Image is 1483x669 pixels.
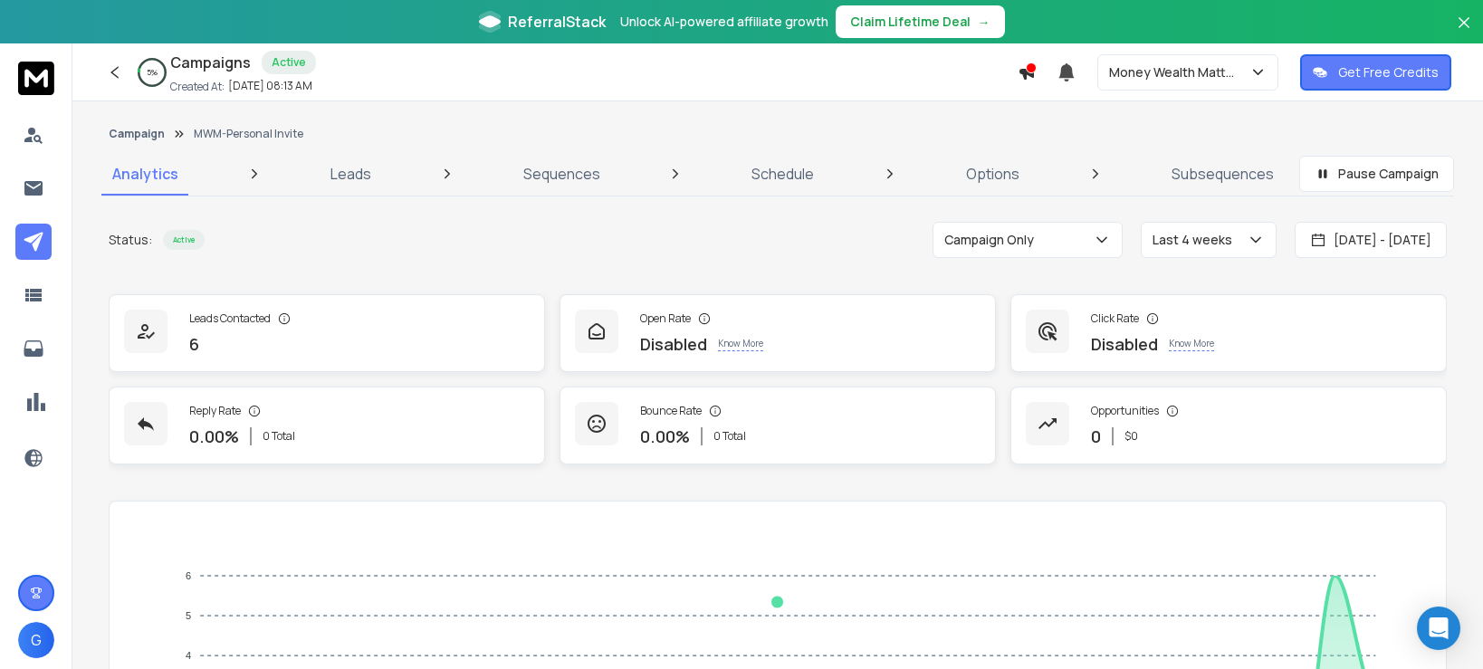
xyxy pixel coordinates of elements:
[955,152,1030,196] a: Options
[966,163,1019,185] p: Options
[109,231,152,249] p: Status:
[101,152,189,196] a: Analytics
[186,570,191,581] tspan: 6
[1338,63,1439,81] p: Get Free Credits
[1010,387,1447,464] a: Opportunities0$0
[189,331,199,357] p: 6
[1124,429,1138,444] p: $ 0
[170,80,225,94] p: Created At:
[189,311,271,326] p: Leads Contacted
[1091,311,1139,326] p: Click Rate
[186,610,191,621] tspan: 5
[186,650,191,661] tspan: 4
[1010,294,1447,372] a: Click RateDisabledKnow More
[18,622,54,658] button: G
[1295,222,1447,258] button: [DATE] - [DATE]
[163,230,205,250] div: Active
[263,429,295,444] p: 0 Total
[836,5,1005,38] button: Claim Lifetime Deal→
[741,152,825,196] a: Schedule
[109,294,545,372] a: Leads Contacted6
[1153,231,1239,249] p: Last 4 weeks
[640,404,702,418] p: Bounce Rate
[640,331,707,357] p: Disabled
[1169,337,1214,351] p: Know More
[523,163,600,185] p: Sequences
[1452,11,1476,54] button: Close banner
[189,424,239,449] p: 0.00 %
[1091,331,1158,357] p: Disabled
[620,13,828,31] p: Unlock AI-powered affiliate growth
[109,387,545,464] a: Reply Rate0.00%0 Total
[330,163,371,185] p: Leads
[189,404,241,418] p: Reply Rate
[640,311,691,326] p: Open Rate
[1091,404,1159,418] p: Opportunities
[560,387,996,464] a: Bounce Rate0.00%0 Total
[320,152,382,196] a: Leads
[718,337,763,351] p: Know More
[1300,54,1451,91] button: Get Free Credits
[1161,152,1285,196] a: Subsequences
[147,67,158,78] p: 5 %
[194,127,303,141] p: MWM-Personal Invite
[109,127,165,141] button: Campaign
[713,429,746,444] p: 0 Total
[560,294,996,372] a: Open RateDisabledKnow More
[170,52,251,73] h1: Campaigns
[1172,163,1274,185] p: Subsequences
[944,231,1041,249] p: Campaign Only
[978,13,990,31] span: →
[512,152,611,196] a: Sequences
[228,79,312,93] p: [DATE] 08:13 AM
[262,51,316,74] div: Active
[508,11,606,33] span: ReferralStack
[1299,156,1454,192] button: Pause Campaign
[640,424,690,449] p: 0.00 %
[1417,607,1460,650] div: Open Intercom Messenger
[751,163,814,185] p: Schedule
[1091,424,1101,449] p: 0
[112,163,178,185] p: Analytics
[1109,63,1249,81] p: Money Wealth Matters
